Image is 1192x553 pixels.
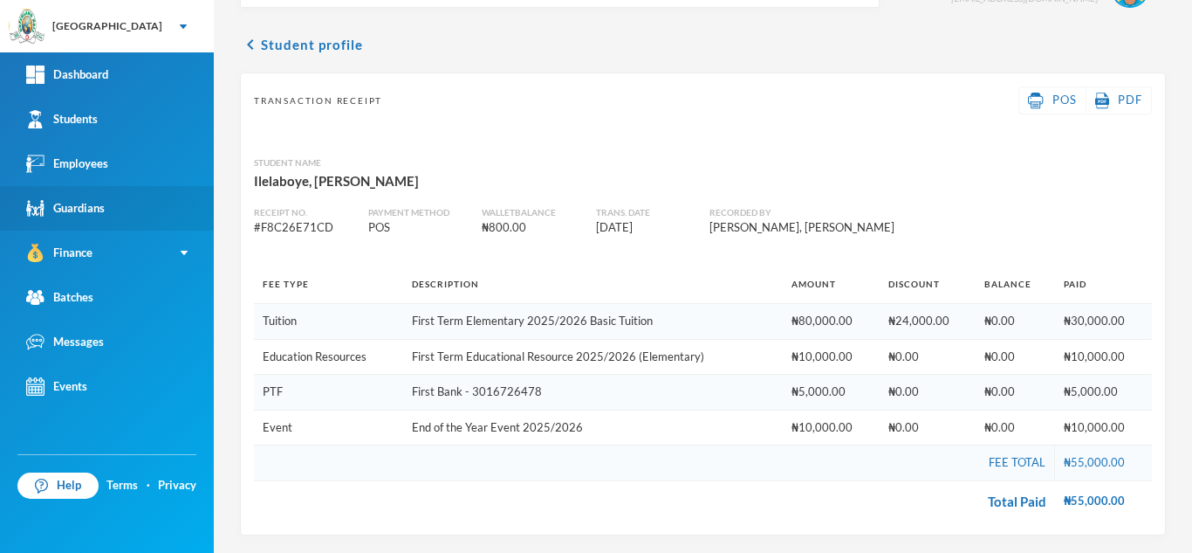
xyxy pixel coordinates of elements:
[403,265,784,304] th: Description
[52,18,162,34] div: [GEOGRAPHIC_DATA]
[984,384,1015,398] span: ₦0.00
[888,314,949,328] span: ₦24,000.00
[791,314,853,328] span: ₦80,000.00
[888,384,919,398] span: ₦0.00
[254,156,1152,169] div: Student Name
[1055,480,1152,522] td: ₦55,000.00
[26,66,108,84] div: Dashboard
[17,473,99,499] a: Help
[26,199,105,218] div: Guardians
[709,206,963,219] div: Recorded By
[984,314,1015,328] span: ₦0.00
[783,265,879,304] th: Amount
[412,420,583,434] span: End of the Year Event 2025/2026
[254,219,355,237] div: # F8C26E71CD
[254,206,355,219] div: Receipt No.
[263,314,297,328] span: Tuition
[368,219,469,237] div: POS
[1064,349,1125,363] span: ₦10,000.00
[1118,93,1142,107] span: PDF
[26,244,92,262] div: Finance
[482,219,583,237] div: ₦800.00
[412,384,542,398] span: First Bank - 3016726478
[412,314,653,328] span: First Term Elementary 2025/2026 Basic Tuition
[984,420,1015,434] span: ₦0.00
[26,377,87,396] div: Events
[254,480,1055,522] td: Total Paid
[1052,93,1077,107] span: POS
[1095,92,1142,109] a: PDF
[1064,384,1118,398] span: ₦5,000.00
[263,349,367,363] span: Education Resources
[254,446,1055,481] td: Fee Total
[240,34,363,55] button: chevron_leftStudent profile
[106,477,138,494] a: Terms
[412,349,704,363] span: First Term Educational Resource 2025/2026 (Elementary)
[791,349,853,363] span: ₦10,000.00
[709,219,963,237] div: [PERSON_NAME], [PERSON_NAME]
[880,265,976,304] th: Discount
[1055,265,1152,304] th: Paid
[1064,420,1125,434] span: ₦10,000.00
[596,219,697,237] div: [DATE]
[263,420,292,434] span: Event
[26,110,98,128] div: Students
[976,265,1055,304] th: Balance
[1028,92,1077,109] a: POS
[791,384,846,398] span: ₦5,000.00
[254,94,382,107] span: Transaction Receipt
[791,420,853,434] span: ₦10,000.00
[254,169,1152,192] div: Ilelaboye, [PERSON_NAME]
[26,333,104,351] div: Messages
[1055,446,1152,481] td: ₦55,000.00
[158,477,196,494] a: Privacy
[147,477,150,494] div: ·
[26,155,108,173] div: Employees
[596,206,697,219] div: Trans. Date
[10,10,45,45] img: logo
[368,206,469,219] div: Payment Method
[254,265,403,304] th: Fee Type
[482,206,583,219] div: Wallet balance
[240,34,261,55] i: chevron_left
[26,288,93,307] div: Batches
[1064,314,1125,328] span: ₦30,000.00
[263,384,283,398] span: PTF
[888,420,919,434] span: ₦0.00
[984,349,1015,363] span: ₦0.00
[888,349,919,363] span: ₦0.00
